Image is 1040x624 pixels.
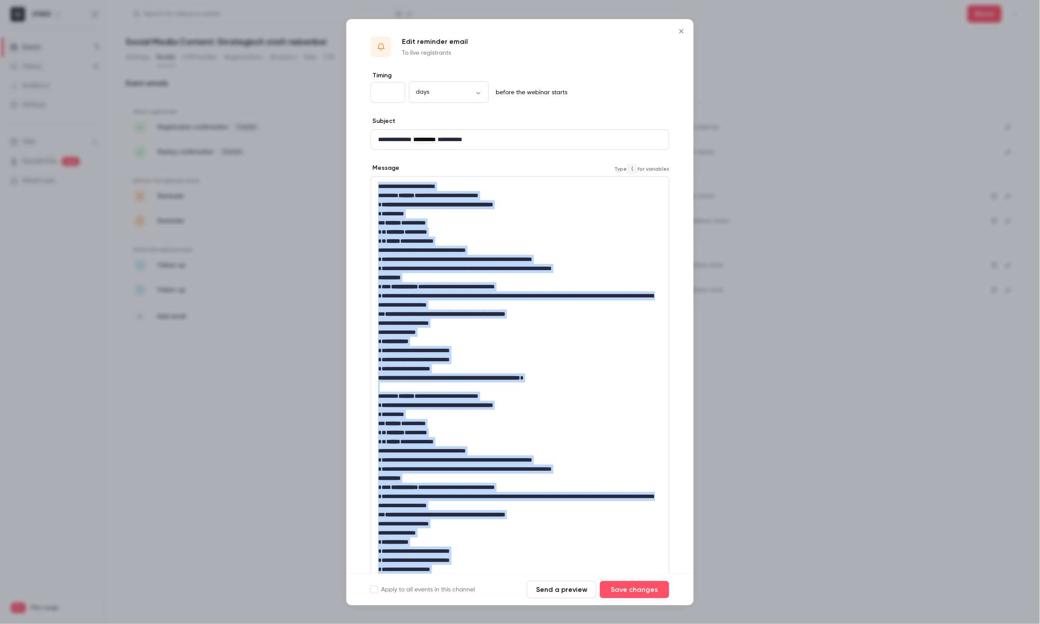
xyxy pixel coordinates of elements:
[371,71,669,80] label: Timing
[409,88,489,96] div: days
[371,164,399,172] label: Message
[673,23,690,40] button: Close
[527,581,596,598] button: Send a preview
[600,581,669,598] button: Save changes
[402,36,468,47] p: Edit reminder email
[402,49,468,57] p: To live registrants
[371,117,395,125] label: Subject
[371,130,669,149] div: editor
[371,177,669,588] div: editor
[614,164,669,174] span: Type for variables
[627,164,637,174] code: {
[492,88,567,97] p: before the webinar starts
[371,585,475,594] label: Apply to all events in this channel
